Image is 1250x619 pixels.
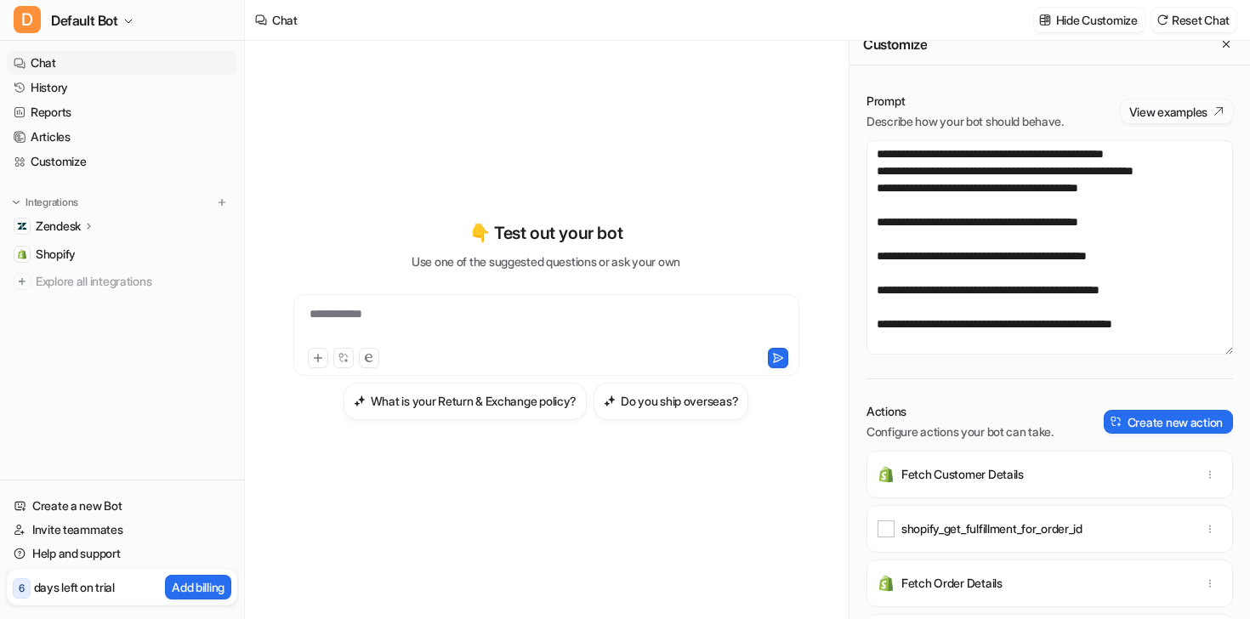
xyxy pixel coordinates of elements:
p: Integrations [26,196,78,209]
img: What is your Return & Exchange policy? [354,395,366,407]
p: Zendesk [36,218,81,235]
button: Reset Chat [1151,8,1236,32]
p: Actions [866,403,1054,420]
img: expand menu [10,196,22,208]
p: 👇 Test out your bot [469,220,622,246]
button: View examples [1121,99,1233,123]
p: Use one of the suggested questions or ask your own [412,253,680,270]
div: Chat [272,11,298,29]
a: Create a new Bot [7,494,237,518]
img: Fetch Customer Details icon [878,466,895,483]
span: Default Bot [51,9,118,32]
p: Configure actions your bot can take. [866,423,1054,440]
h3: What is your Return & Exchange policy? [371,392,577,410]
button: Create new action [1104,410,1233,434]
img: menu_add.svg [216,196,228,208]
img: shopify_get_fulfillment_for_order_id icon [878,520,895,537]
a: Reports [7,100,237,124]
button: Hide Customize [1034,8,1145,32]
span: Shopify [36,246,76,263]
h2: Customize [863,36,927,53]
a: Invite teammates [7,518,237,542]
h3: Do you ship overseas? [621,392,738,410]
p: days left on trial [34,578,115,596]
img: Fetch Order Details icon [878,575,895,592]
p: Fetch Customer Details [901,466,1024,483]
p: Add billing [172,578,224,596]
span: D [14,6,41,33]
button: What is your Return & Exchange policy?What is your Return & Exchange policy? [344,383,587,420]
img: customize [1039,14,1051,26]
span: Explore all integrations [36,268,230,295]
img: Zendesk [17,221,27,231]
a: History [7,76,237,99]
a: Explore all integrations [7,270,237,293]
button: Integrations [7,194,83,211]
p: Hide Customize [1056,11,1138,29]
img: Shopify [17,249,27,259]
img: create-action-icon.svg [1111,416,1122,428]
img: explore all integrations [14,273,31,290]
p: shopify_get_fulfillment_for_order_id [901,520,1082,537]
p: 6 [19,581,25,596]
p: Prompt [866,93,1064,110]
a: Articles [7,125,237,149]
p: Fetch Order Details [901,575,1003,592]
p: Describe how your bot should behave. [866,113,1064,130]
button: Do you ship overseas?Do you ship overseas? [594,383,748,420]
a: Customize [7,150,237,173]
a: Help and support [7,542,237,565]
button: Add billing [165,575,231,599]
img: reset [1156,14,1168,26]
a: ShopifyShopify [7,242,237,266]
button: Close flyout [1216,34,1236,54]
img: Do you ship overseas? [604,395,616,407]
a: Chat [7,51,237,75]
